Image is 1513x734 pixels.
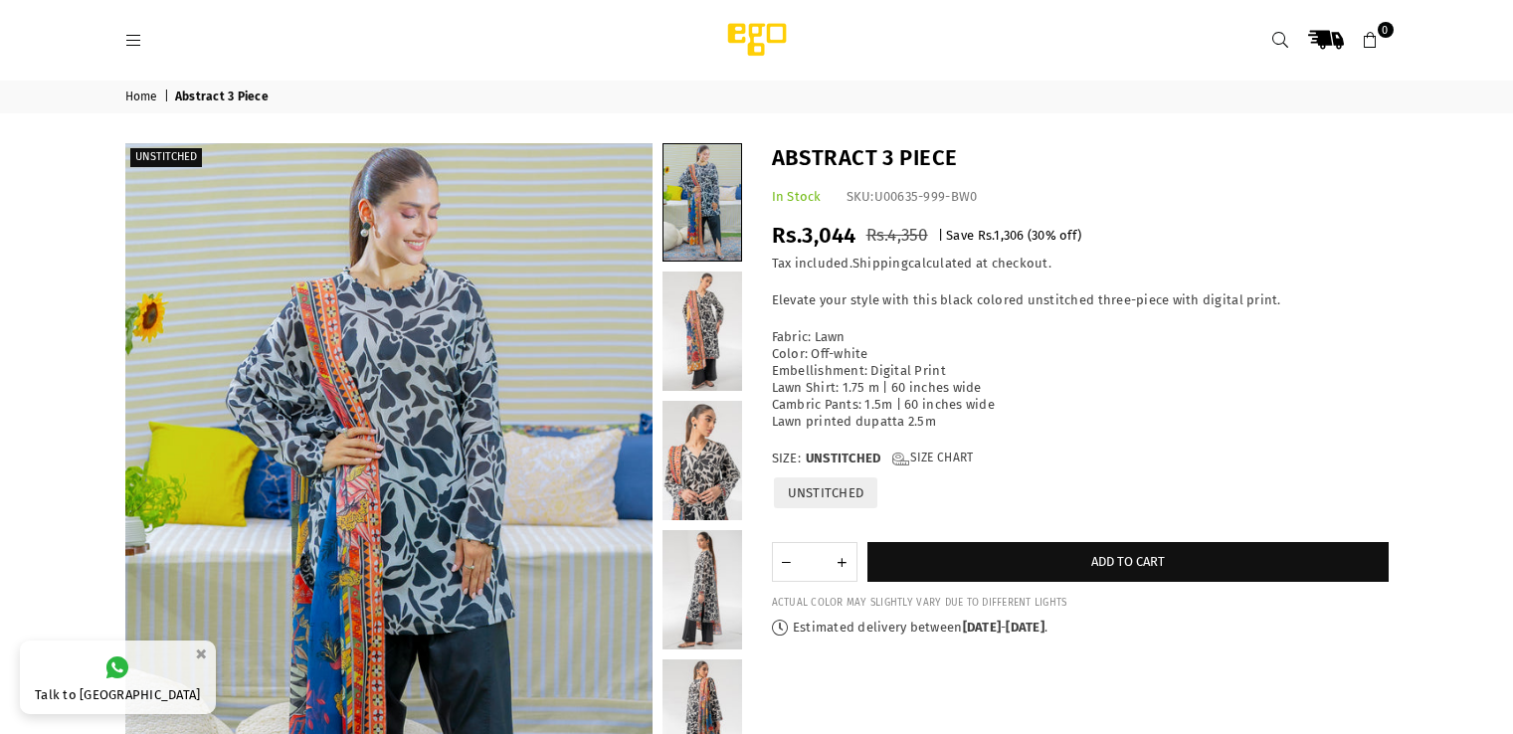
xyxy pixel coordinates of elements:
a: Search [1263,22,1299,58]
div: SKU: [847,189,978,206]
a: Talk to [GEOGRAPHIC_DATA] [20,641,216,714]
button: Add to cart [867,542,1389,582]
time: [DATE] [1006,620,1044,635]
span: Rs.3,044 [772,222,856,249]
nav: breadcrumbs [110,81,1404,113]
span: UNSTITCHED [806,451,881,467]
div: ACTUAL COLOR MAY SLIGHTLY VARY DUE TO DIFFERENT LIGHTS [772,597,1389,610]
a: 0 [1353,22,1389,58]
h1: Abstract 3 Piece [772,143,1389,174]
span: 0 [1378,22,1394,38]
p: Fabric: Lawn Color: Off-white Embellishment: Digital Print Lawn Shirt: 1.75 m | 60 inches wide Ca... [772,329,1389,430]
img: Ego [672,20,842,60]
label: UNSTITCHED [772,475,880,510]
span: Rs.1,306 [978,228,1025,243]
p: Estimated delivery between - . [772,620,1389,637]
p: Elevate your style with this black colored unstitched three-piece with digital print. [772,292,1389,309]
time: [DATE] [963,620,1002,635]
span: Add to cart [1091,554,1165,569]
span: U00635-999-BW0 [874,189,978,204]
span: | [164,90,172,105]
div: Tax included. calculated at checkout. [772,256,1389,273]
span: | [938,228,943,243]
a: Home [125,90,161,105]
span: ( % off) [1028,228,1081,243]
label: Unstitched [130,148,202,167]
button: × [189,638,213,670]
span: Rs.4,350 [866,225,928,246]
span: Save [946,228,974,243]
span: 30 [1032,228,1045,243]
a: Menu [116,32,152,47]
quantity-input: Quantity [772,542,857,582]
a: Shipping [852,256,908,272]
a: Size Chart [892,451,973,467]
span: In Stock [772,189,822,204]
span: Abstract 3 Piece [175,90,272,105]
label: Size: [772,451,1389,467]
